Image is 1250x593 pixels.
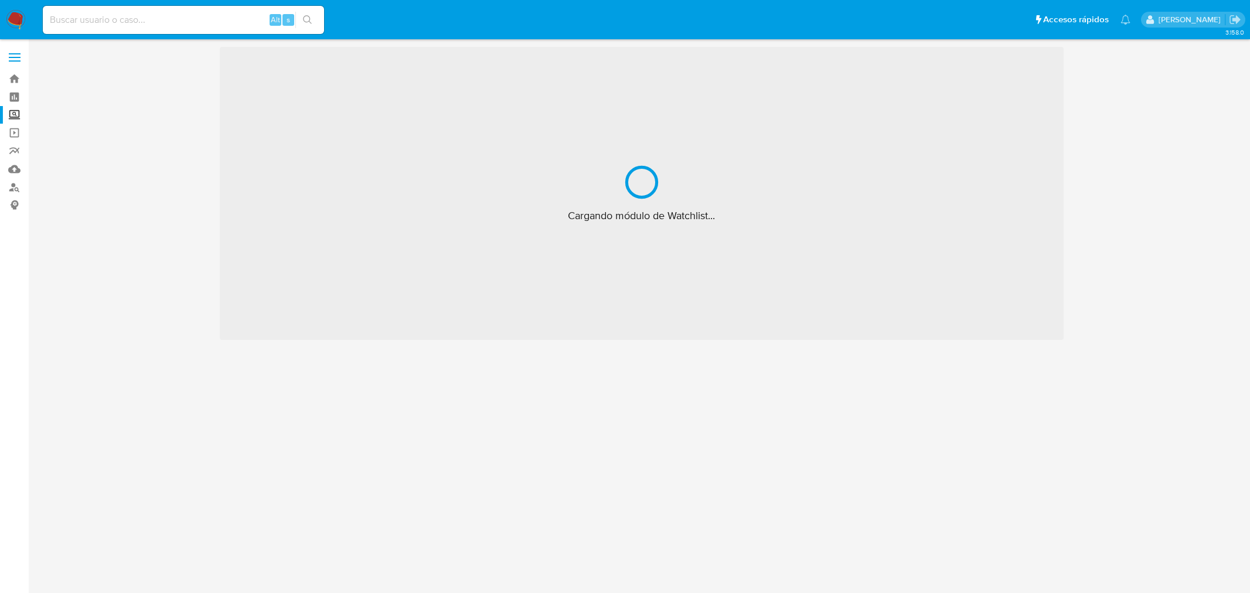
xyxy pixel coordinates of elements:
[1159,14,1225,25] p: fernanda.escarenogarcia@mercadolibre.com.mx
[295,12,319,28] button: search-icon
[271,14,280,25] span: Alt
[568,209,715,223] span: Cargando módulo de Watchlist...
[1120,15,1130,25] a: Notificaciones
[1229,13,1241,26] a: Salir
[43,12,324,28] input: Buscar usuario o caso...
[287,14,290,25] span: s
[1043,13,1109,26] span: Accesos rápidos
